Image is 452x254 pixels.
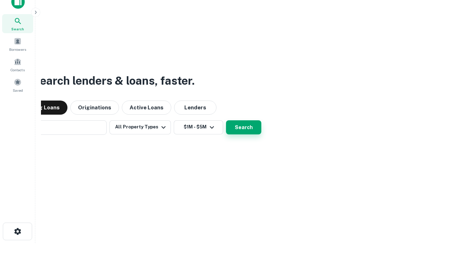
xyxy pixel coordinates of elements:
[70,101,119,115] button: Originations
[32,72,195,89] h3: Search lenders & loans, faster.
[109,120,171,134] button: All Property Types
[174,101,216,115] button: Lenders
[11,67,25,73] span: Contacts
[417,198,452,231] iframe: Chat Widget
[2,14,33,33] a: Search
[13,87,23,93] span: Saved
[2,75,33,95] a: Saved
[11,26,24,32] span: Search
[9,47,26,52] span: Borrowers
[226,120,261,134] button: Search
[2,55,33,74] a: Contacts
[2,35,33,54] a: Borrowers
[122,101,171,115] button: Active Loans
[174,120,223,134] button: $1M - $5M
